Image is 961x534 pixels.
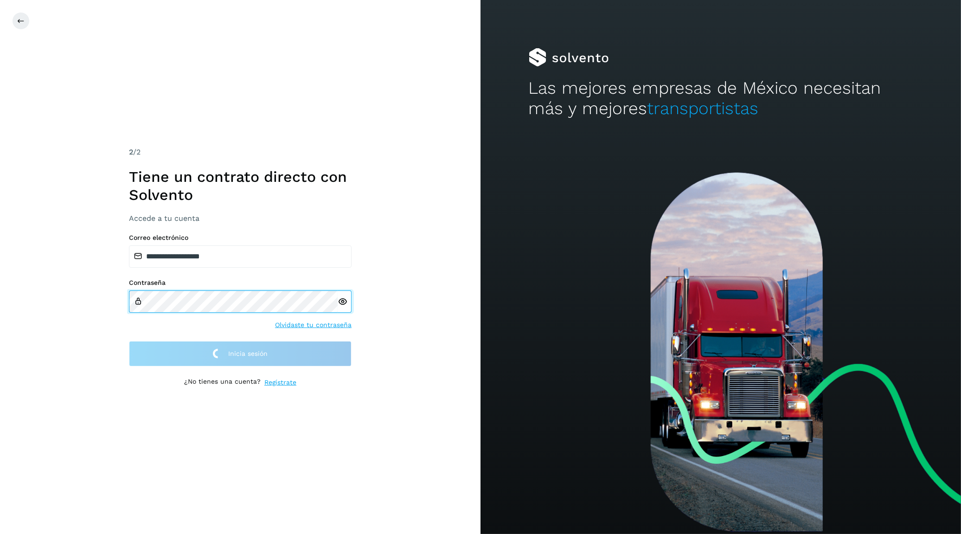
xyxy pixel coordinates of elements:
label: Correo electrónico [129,234,352,242]
a: Olvidaste tu contraseña [275,320,352,330]
button: Inicia sesión [129,341,352,367]
div: /2 [129,147,352,158]
a: Regístrate [264,378,296,387]
span: Inicia sesión [228,350,268,357]
h2: Las mejores empresas de México necesitan más y mejores [529,78,913,119]
h3: Accede a tu cuenta [129,214,352,223]
p: ¿No tienes una cuenta? [184,378,261,387]
span: transportistas [647,98,759,118]
label: Contraseña [129,279,352,287]
span: 2 [129,148,133,156]
h1: Tiene un contrato directo con Solvento [129,168,352,204]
